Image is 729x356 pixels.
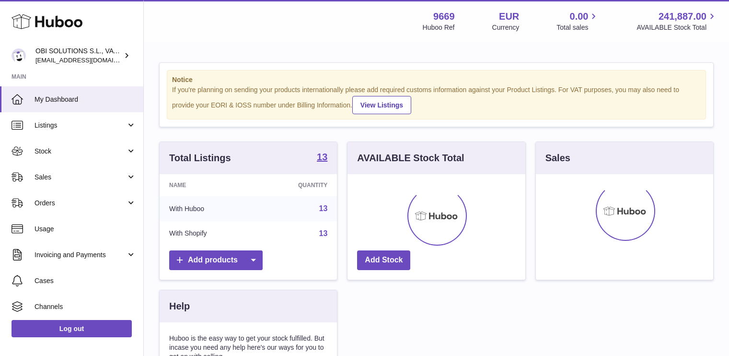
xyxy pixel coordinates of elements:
h3: Sales [545,152,570,165]
span: Orders [35,199,126,208]
img: hello@myobistore.com [12,48,26,63]
span: 241,887.00 [659,10,706,23]
h3: AVAILABLE Stock Total [357,152,464,165]
span: 0.00 [570,10,589,23]
span: [EMAIL_ADDRESS][DOMAIN_NAME] [35,56,141,64]
span: My Dashboard [35,95,136,104]
div: If you're planning on sending your products internationally please add required customs informati... [172,85,701,114]
a: 0.00 Total sales [556,10,599,32]
strong: 13 [317,152,327,162]
h3: Total Listings [169,152,231,165]
a: 13 [319,229,328,237]
th: Name [160,174,255,196]
strong: Notice [172,75,701,84]
td: With Shopify [160,221,255,246]
a: Log out [12,320,132,337]
span: Channels [35,302,136,311]
h3: Help [169,300,190,313]
span: Total sales [556,23,599,32]
a: Add products [169,250,263,270]
a: Add Stock [357,250,410,270]
div: OBI SOLUTIONS S.L., VAT: B70911078 [35,47,122,65]
a: 13 [319,204,328,213]
span: Usage [35,225,136,234]
td: With Huboo [160,196,255,221]
span: Listings [35,121,126,130]
a: View Listings [352,96,411,114]
span: AVAILABLE Stock Total [636,23,717,32]
strong: 9669 [433,10,455,23]
span: Stock [35,147,126,156]
div: Currency [492,23,520,32]
th: Quantity [255,174,337,196]
a: 13 [317,152,327,164]
span: Cases [35,276,136,285]
strong: EUR [499,10,519,23]
span: Sales [35,173,126,182]
span: Invoicing and Payments [35,250,126,260]
a: 241,887.00 AVAILABLE Stock Total [636,10,717,32]
div: Huboo Ref [423,23,455,32]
